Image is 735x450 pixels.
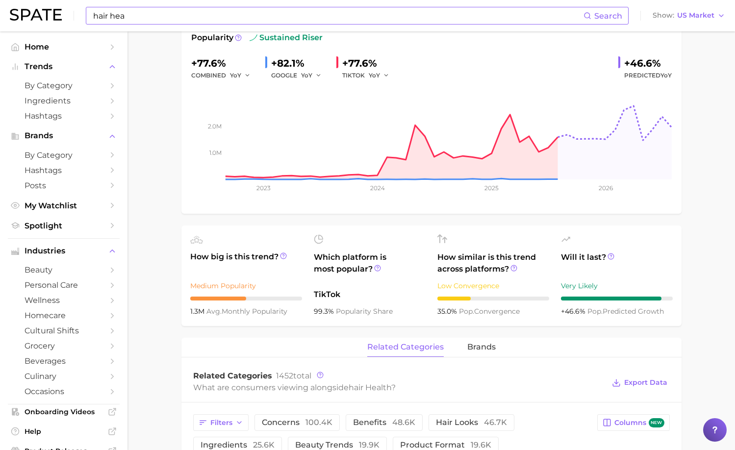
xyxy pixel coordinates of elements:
[467,343,496,351] span: brands
[400,441,491,449] span: product format
[484,184,499,192] tspan: 2025
[8,369,120,384] a: culinary
[8,39,120,54] a: Home
[437,280,549,292] div: Low Convergence
[25,326,103,335] span: cultural shifts
[370,184,384,192] tspan: 2024
[25,341,103,350] span: grocery
[25,181,103,190] span: Posts
[25,407,103,416] span: Onboarding Videos
[367,343,444,351] span: related categories
[8,198,120,213] a: My Watchlist
[8,163,120,178] a: Hashtags
[230,71,241,79] span: YoY
[8,277,120,293] a: personal care
[190,297,302,300] div: 5 / 10
[437,251,549,275] span: How similar is this trend across platforms?
[25,96,103,105] span: Ingredients
[25,356,103,366] span: beverages
[369,71,380,79] span: YoY
[649,418,664,427] span: new
[190,307,206,316] span: 1.3m
[25,221,103,230] span: Spotlight
[614,418,664,427] span: Columns
[471,440,491,450] span: 19.6k
[8,404,120,419] a: Onboarding Videos
[190,251,302,275] span: How big is this trend?
[624,378,667,387] span: Export Data
[25,265,103,275] span: beauty
[353,419,415,426] span: benefits
[25,131,103,140] span: Brands
[653,13,674,18] span: Show
[250,32,323,44] span: sustained riser
[8,178,120,193] a: Posts
[587,307,664,316] span: predicted growth
[624,55,672,71] div: +46.6%
[342,55,396,71] div: +77.6%
[561,251,673,275] span: Will it last?
[25,247,103,255] span: Industries
[437,307,459,316] span: 35.0%
[594,11,622,21] span: Search
[8,424,120,439] a: Help
[201,441,275,449] span: ingredients
[8,293,120,308] a: wellness
[349,383,391,392] span: hair health
[92,7,583,24] input: Search here for a brand, industry, or ingredient
[271,55,329,71] div: +82.1%
[561,280,673,292] div: Very Likely
[8,128,120,143] button: Brands
[25,81,103,90] span: by Category
[25,201,103,210] span: My Watchlist
[8,384,120,399] a: occasions
[191,32,233,44] span: Popularity
[677,13,714,18] span: US Market
[305,418,332,427] span: 100.4k
[190,280,302,292] div: Medium Popularity
[369,70,390,81] button: YoY
[8,338,120,353] a: grocery
[436,419,507,426] span: hair looks
[262,419,332,426] span: concerns
[8,244,120,258] button: Industries
[598,184,612,192] tspan: 2026
[256,184,271,192] tspan: 2023
[624,70,672,81] span: Predicted
[459,307,520,316] span: convergence
[25,42,103,51] span: Home
[561,307,587,316] span: +46.6%
[25,166,103,175] span: Hashtags
[276,371,293,380] span: 1452
[8,262,120,277] a: beauty
[25,311,103,320] span: homecare
[25,150,103,160] span: by Category
[25,427,103,436] span: Help
[314,251,426,284] span: Which platform is most popular?
[250,34,257,42] img: sustained riser
[191,55,257,71] div: +77.6%
[191,70,257,81] div: combined
[10,9,62,21] img: SPATE
[276,371,311,380] span: total
[8,218,120,233] a: Spotlight
[25,111,103,121] span: Hashtags
[25,296,103,305] span: wellness
[314,307,336,316] span: 99.3%
[8,59,120,74] button: Trends
[25,387,103,396] span: occasions
[271,70,329,81] div: GOOGLE
[25,280,103,290] span: personal care
[8,148,120,163] a: by Category
[587,307,603,316] abbr: popularity index
[597,414,669,431] button: Columnsnew
[484,418,507,427] span: 46.7k
[561,297,673,300] div: 9 / 10
[609,376,669,390] button: Export Data
[295,441,380,449] span: beauty trends
[660,72,672,79] span: YoY
[336,307,393,316] span: popularity share
[8,108,120,124] a: Hashtags
[193,414,249,431] button: Filters
[230,70,251,81] button: YoY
